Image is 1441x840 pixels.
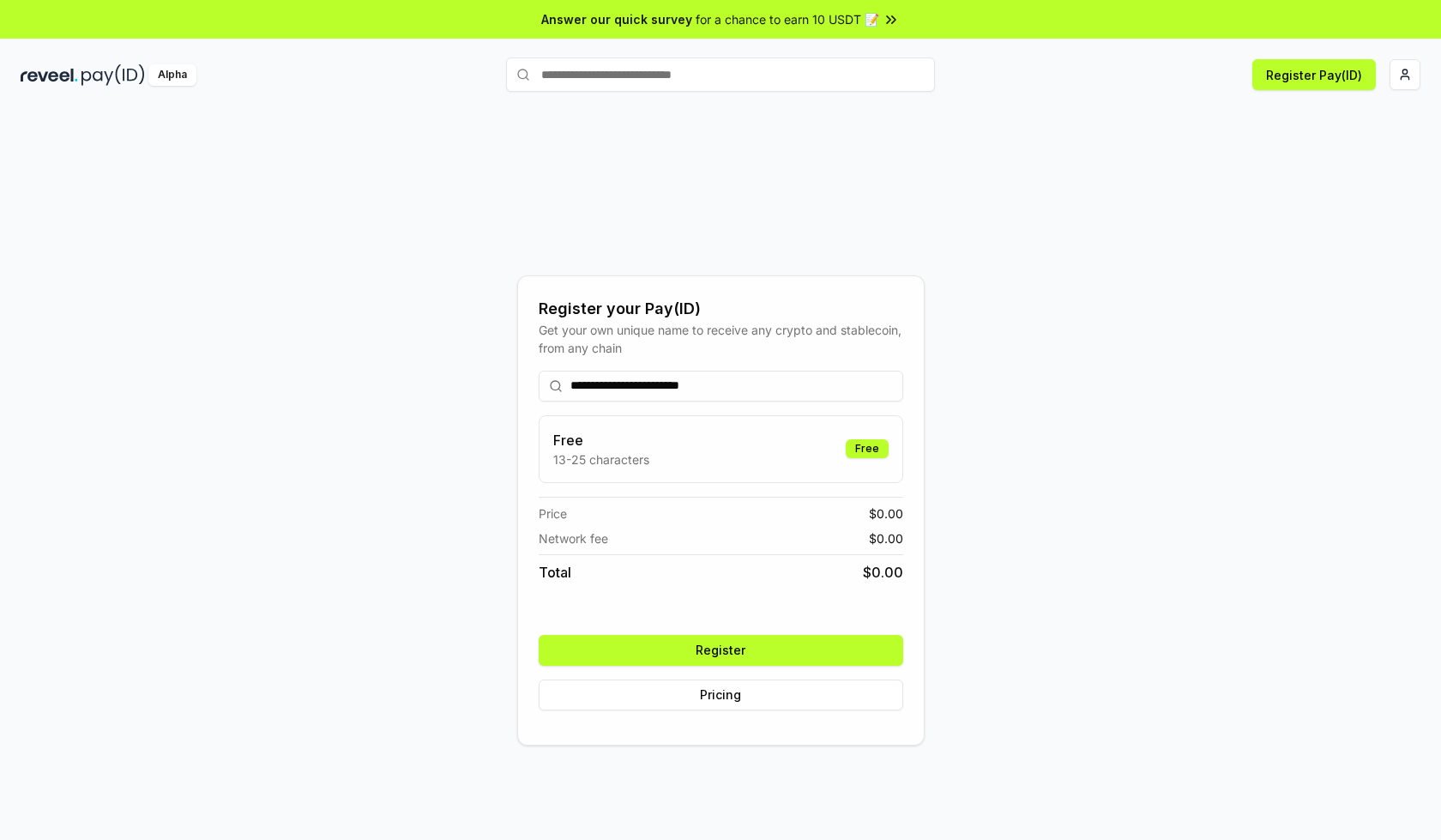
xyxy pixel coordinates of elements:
span: $ 0.00 [869,505,903,523]
span: $ 0.00 [869,529,903,547]
button: Pricing [539,680,903,710]
div: Register your Pay(ID) [539,297,903,321]
h3: Free [553,430,649,450]
button: Register Pay(ID) [1252,59,1376,90]
img: pay_id [81,64,145,86]
span: Answer our quick survey [541,10,692,28]
button: Register [539,635,903,666]
span: Total [539,562,571,583]
div: Free [846,439,889,458]
p: 13-25 characters [553,450,649,468]
span: Price [539,505,567,523]
span: Network fee [539,529,608,547]
span: $ 0.00 [863,562,903,583]
span: for a chance to earn 10 USDT 📝 [696,10,879,28]
div: Get your own unique name to receive any crypto and stablecoin, from any chain [539,321,903,357]
img: reveel_dark [21,64,78,86]
div: Alpha [148,64,196,86]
